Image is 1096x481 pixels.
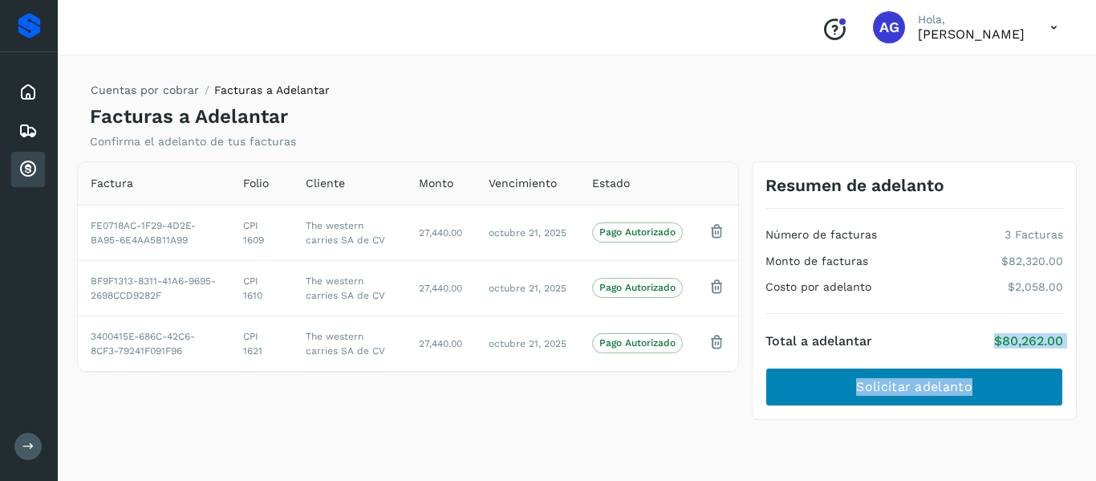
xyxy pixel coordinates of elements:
[856,378,972,396] span: Solicitar adelanto
[11,113,45,149] div: Embarques
[90,82,330,105] nav: breadcrumb
[230,316,293,371] td: CPI 1621
[489,175,557,192] span: Vencimiento
[293,316,406,371] td: The western carries SA de CV
[419,175,453,192] span: Monto
[243,175,269,192] span: Folio
[293,205,406,260] td: The western carries SA de CV
[419,283,462,294] span: 27,440.00
[419,338,462,349] span: 27,440.00
[11,152,45,187] div: Cuentas por cobrar
[230,260,293,316] td: CPI 1610
[765,255,868,268] h4: Monto de facturas
[306,175,345,192] span: Cliente
[78,260,230,316] td: BF9F1313-8311-41A6-9695-2698CCD9282F
[765,228,877,242] h4: Número de facturas
[78,205,230,260] td: FE0718AC-1F29-4D2E-BA95-6E4AA5B11A99
[765,280,871,294] h4: Costo por adelanto
[78,316,230,371] td: 3400415E-686C-42C6-8CF3-79241F091F96
[765,368,1063,406] button: Solicitar adelanto
[489,283,566,294] span: octubre 21, 2025
[765,333,872,349] h4: Total a adelantar
[599,337,676,349] p: Pago Autorizado
[91,175,133,192] span: Factura
[489,227,566,238] span: octubre 21, 2025
[90,135,296,149] p: Confirma el adelanto de tus facturas
[489,338,566,349] span: octubre 21, 2025
[230,205,293,260] td: CPI 1609
[918,26,1025,42] p: ALFONSO García Flores
[293,260,406,316] td: The western carries SA de CV
[91,84,199,96] a: Cuentas por cobrar
[214,84,330,96] span: Facturas a Adelantar
[599,282,676,293] p: Pago Autorizado
[765,175,944,195] h3: Resumen de adelanto
[994,333,1063,349] p: $80,262.00
[419,227,462,238] span: 27,440.00
[1001,255,1063,268] p: $82,320.00
[918,13,1025,26] p: Hola,
[1008,280,1063,294] p: $2,058.00
[592,175,630,192] span: Estado
[1005,228,1063,242] p: 3 Facturas
[11,75,45,110] div: Inicio
[599,226,676,238] p: Pago Autorizado
[90,105,288,128] h4: Facturas a Adelantar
